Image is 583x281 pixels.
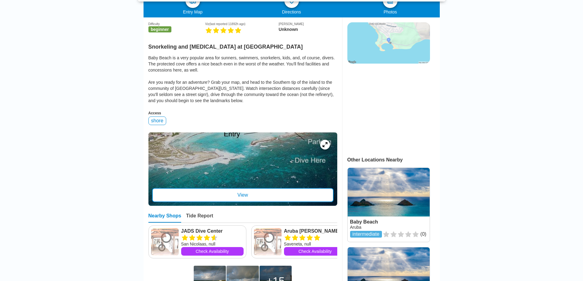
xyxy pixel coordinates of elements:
[148,132,337,206] a: entry mapView
[284,247,346,256] a: Check Availability
[284,228,346,234] a: Aruba [PERSON_NAME] & Scuba
[186,213,213,223] div: Tide Report
[284,241,346,247] div: Saveneta, null
[205,22,278,26] div: Viz (last reported 11892h ago)
[242,9,341,14] div: Directions
[279,27,337,32] div: Unknown
[279,22,337,26] div: [PERSON_NAME]
[254,228,282,256] img: Aruba Bob Snorkel & Scuba
[148,213,181,223] div: Nearby Shops
[151,228,179,256] img: JADS Dive Center
[148,26,171,32] span: beginner
[347,70,429,146] iframe: Advertisement
[148,116,166,125] div: shore
[144,9,242,14] div: Entry Map
[148,40,337,50] h2: Snorkeling and [MEDICAL_DATA] at [GEOGRAPHIC_DATA]
[181,228,244,234] a: JADS Dive Center
[148,111,337,115] div: Access
[148,55,337,104] div: Baby Beach is a very popular area for sunners, swimmers, snorkelers, kids, and, of course, divers...
[152,188,334,202] div: View
[181,241,244,247] div: San Nicolaas, null
[148,22,205,26] div: Difficulty
[181,247,244,256] a: Check Availability
[347,22,430,64] img: staticmap
[341,9,440,14] div: Photos
[347,157,440,163] div: Other Locations Nearby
